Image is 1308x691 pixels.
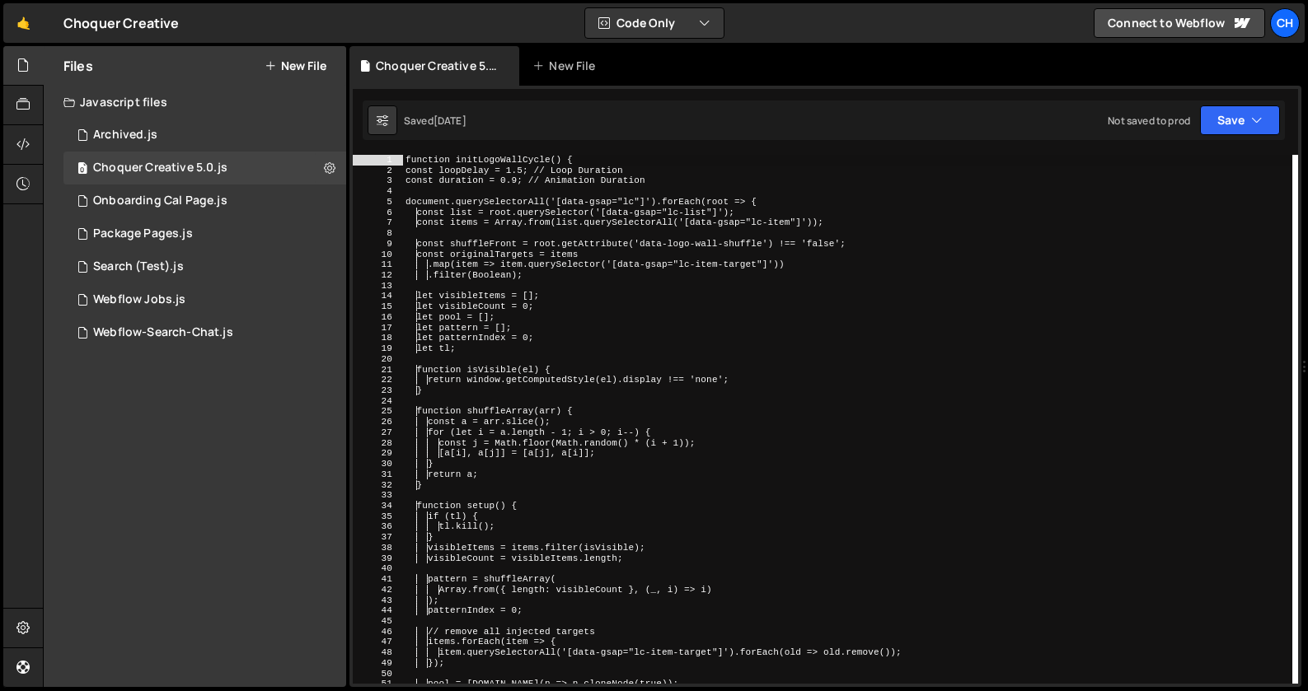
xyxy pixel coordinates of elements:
span: 0 [77,163,87,176]
div: 45 [353,616,403,627]
div: 1 [353,155,403,166]
div: 30 [353,459,403,469]
h2: Files [63,57,93,75]
div: 23 [353,385,403,396]
div: 35 [353,511,403,522]
div: Search (Test).js [93,259,184,274]
div: 50 [353,669,403,679]
div: 2 [353,166,403,176]
div: Archived.js [93,128,157,142]
div: 44 [353,605,403,616]
div: 46 [353,627,403,637]
div: 51 [353,679,403,689]
div: Webflow Jobs.js [93,292,185,307]
div: 49 [353,658,403,669]
div: 6641/13011.js [63,119,346,152]
div: Choquer Creative 5.0.js [93,161,227,175]
div: Package Pages.js [93,226,193,241]
div: 24 [353,396,403,407]
div: 34 [353,501,403,511]
div: 32 [353,480,403,491]
div: 12 [353,270,403,281]
div: 28 [353,438,403,449]
div: 6641/32472.js [63,152,346,184]
div: 26 [353,417,403,427]
div: Saved [404,114,466,128]
div: Onboarding Cal Page.js [93,194,227,208]
div: 7 [353,217,403,228]
button: New File [265,59,326,72]
div: 22 [353,375,403,385]
div: 11 [353,259,403,270]
a: 🤙 [3,3,44,43]
div: Webflow-Search-Chat.js [93,325,233,340]
div: Javascript files [44,86,346,119]
div: 37 [353,532,403,543]
div: 6641/32497.js [63,316,346,349]
div: 4 [353,186,403,197]
div: 19 [353,343,403,354]
div: 39 [353,553,403,564]
div: 27 [353,427,403,438]
div: 10 [353,250,403,260]
div: 5 [353,197,403,208]
div: 36 [353,521,403,532]
button: Save [1200,105,1280,135]
div: New File [532,58,602,74]
div: 6641/12741.js [63,217,346,250]
div: 6 [353,208,403,218]
div: 13 [353,281,403,292]
div: Choquer Creative [63,13,180,33]
div: 6641/33387.js [63,283,346,316]
div: 14 [353,291,403,301]
div: 20 [353,354,403,365]
div: 8 [353,228,403,239]
div: 40 [353,563,403,574]
div: [DATE] [434,114,466,128]
div: 41 [353,574,403,585]
div: 42 [353,585,403,595]
div: 25 [353,406,403,417]
a: Connect to Webflow [1094,8,1265,38]
div: 47 [353,637,403,647]
div: 43 [353,595,403,606]
a: Ch [1270,8,1300,38]
div: 6641/12982.js [63,184,346,217]
div: 31 [353,469,403,480]
div: 48 [353,647,403,658]
div: 3 [353,175,403,186]
div: 16 [353,312,403,323]
div: 18 [353,333,403,343]
div: 38 [353,543,403,553]
div: 6641/32863.js [63,250,346,283]
div: 17 [353,323,403,334]
div: 33 [353,490,403,501]
div: Choquer Creative 5.0.js [376,58,499,74]
div: 29 [353,448,403,459]
div: Not saved to prod [1108,114,1190,128]
div: 9 [353,239,403,250]
button: Code Only [585,8,724,38]
div: 15 [353,301,403,312]
div: 21 [353,365,403,376]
